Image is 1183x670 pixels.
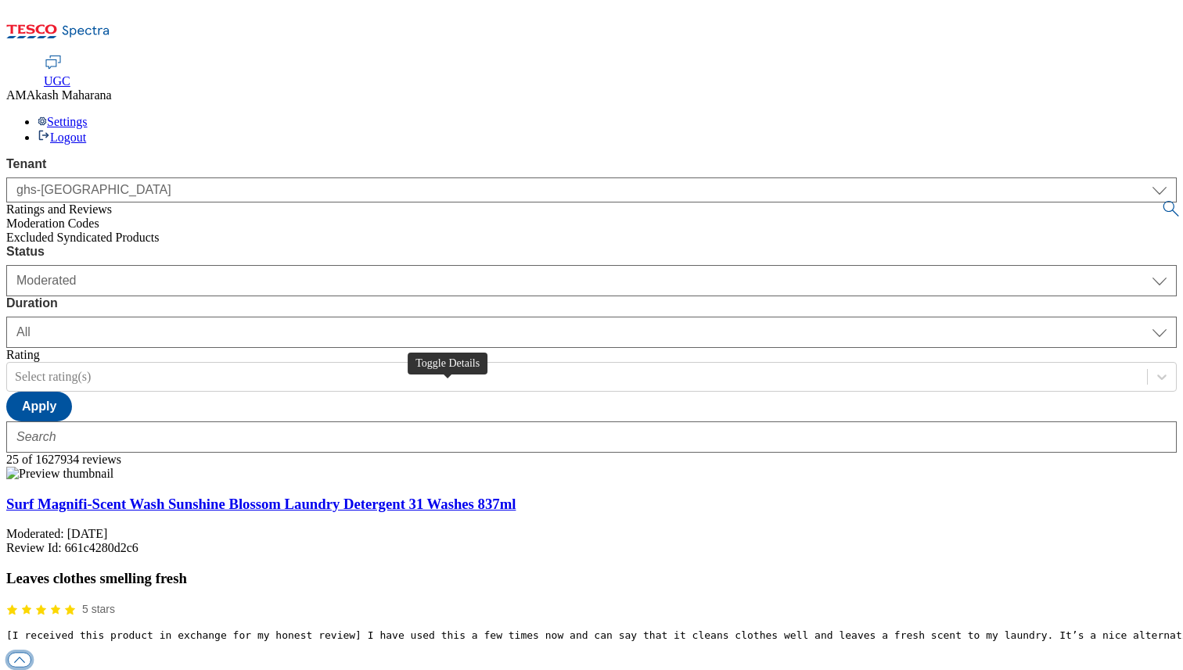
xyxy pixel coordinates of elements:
span: AM [6,88,27,102]
div: 25 of 1627934 reviews [6,453,1177,467]
div: 5/5 stars [6,602,115,616]
img: Preview thumbnail [6,467,113,481]
label: Status [6,245,1177,259]
a: UGC [44,56,70,88]
a: Logout [38,131,86,144]
label: Duration [6,296,1177,310]
label: Rating [6,348,40,361]
input: Search [6,421,1177,453]
h3: Leaves clothes smelling fresh [6,570,1177,587]
span: UGC [44,74,70,88]
a: Settings [38,115,88,128]
span: Excluded Syndicated Products [6,231,160,244]
span: Moderation Codes [6,217,99,230]
label: Tenant [6,157,1177,171]
span: Akash Maharana [27,88,112,102]
div: Review Id: 661c4280d2c6 [6,541,1177,555]
span: 5 stars [82,602,115,616]
span: Ratings and Reviews [6,202,112,216]
a: Surf Magnifi-Scent Wash Sunshine Blossom Laundry Detergent 31 Washes 837ml [6,496,516,512]
button: Apply [6,392,72,421]
pre: [I received this product in exchange for my honest review] I have used this a few times now and c... [6,629,1177,641]
div: Moderated: [DATE] [6,527,1177,541]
